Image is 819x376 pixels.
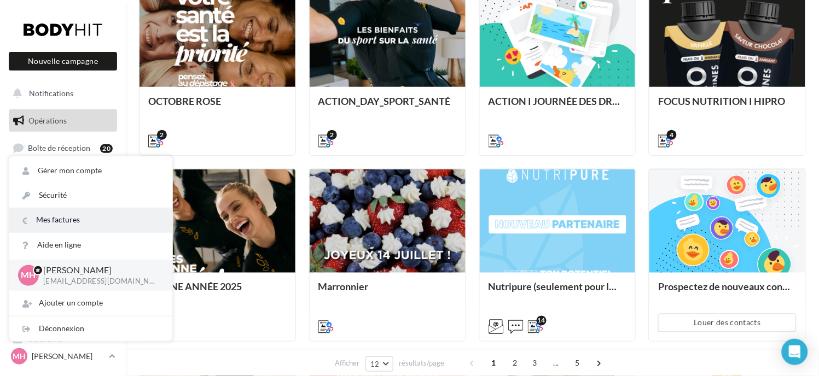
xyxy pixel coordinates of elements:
[29,89,73,98] span: Notifications
[21,269,36,281] span: MH
[28,116,67,125] span: Opérations
[318,281,457,303] div: Marronnier
[7,327,119,350] a: Calendrier
[7,219,119,242] a: SMS unitaire
[9,316,172,341] div: Déconnexion
[9,158,172,183] a: Gérer mon compte
[9,183,172,208] a: Sécurité
[43,264,155,277] p: [PERSON_NAME]
[318,96,457,117] div: ACTION_DAY_SPORT_SANTÉ
[526,354,544,372] span: 3
[507,354,524,372] span: 2
[7,300,119,323] a: Médiathèque
[537,316,547,326] div: 14
[485,354,503,372] span: 1
[569,354,586,372] span: 5
[9,52,117,70] button: Nouvelle campagne
[7,136,119,160] a: Boîte de réception20
[13,351,26,362] span: MH
[548,354,565,372] span: ...
[399,358,445,368] span: résultats/page
[658,314,797,332] button: Louer des contacts
[7,246,119,269] a: Campagnes
[782,339,808,365] div: Open Intercom Messenger
[9,291,172,315] div: Ajouter un compte
[148,96,287,117] div: OCTOBRE ROSE
[9,346,117,367] a: MH [PERSON_NAME]
[9,208,172,232] a: Mes factures
[489,281,627,303] div: Nutripure (seulement pour les clubs test)
[32,351,104,362] p: [PERSON_NAME]
[148,281,287,303] div: BONNE ANNÉE 2025
[43,277,155,286] p: [EMAIL_ADDRESS][DOMAIN_NAME]
[658,96,797,117] div: FOCUS NUTRITION I HIPRO
[9,233,172,257] a: Aide en ligne
[370,360,380,368] span: 12
[7,273,119,296] a: Contacts
[365,356,393,372] button: 12
[667,130,677,140] div: 4
[7,192,119,215] a: Sollicitation d'avis
[100,144,113,153] div: 20
[7,164,119,187] a: Visibilité en ligne
[7,82,115,105] button: Notifications
[27,334,64,343] span: Calendrier
[489,96,627,117] div: ACTION I JOURNÉE DES DROITS DES FEMMES
[157,130,167,140] div: 2
[335,358,359,368] span: Afficher
[658,281,797,303] div: Prospectez de nouveaux contacts
[28,143,90,152] span: Boîte de réception
[7,109,119,132] a: Opérations
[327,130,337,140] div: 2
